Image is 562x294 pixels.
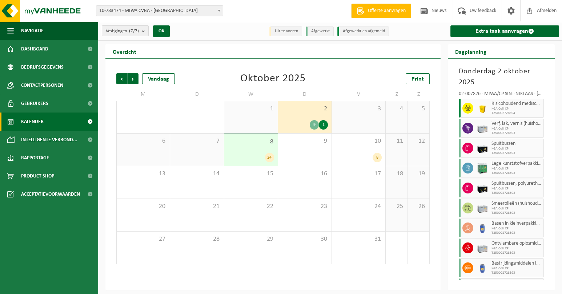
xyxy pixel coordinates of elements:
span: Verf, lak, vernis (huishoudelijk) [491,121,542,127]
span: T250002728593 [491,171,542,175]
span: 26 [412,203,426,211]
span: 1 [228,105,274,113]
span: 7 [174,137,220,145]
span: 21 [174,203,220,211]
span: KGA Colli CP [491,266,542,271]
td: Z [386,88,408,101]
div: 1 [319,120,328,130]
span: Spuitbussen [491,141,542,147]
span: Contactpersonen [21,76,63,94]
span: Kalender [21,113,44,131]
td: M [116,88,170,101]
span: KGA Colli CP [491,107,542,111]
div: Oktober 2025 [240,73,306,84]
span: 25 [389,203,404,211]
td: V [332,88,386,101]
span: 31 [336,235,382,243]
span: 5 [412,105,426,113]
span: 17 [336,170,382,178]
td: D [278,88,332,101]
span: 3 [336,105,382,113]
button: Vestigingen(7/7) [102,25,149,36]
span: Rapportage [21,149,49,167]
h3: Donderdag 2 oktober 2025 [459,66,544,88]
span: 19 [412,170,426,178]
span: 10-783474 - MIWA CVBA - SINT-NIKLAAS [96,5,223,16]
span: Product Shop [21,167,54,185]
span: 14 [174,170,220,178]
li: Afgewerkt en afgemeld [337,26,389,36]
span: KGA Colli CP [491,187,542,191]
span: Acceptatievoorwaarden [21,185,80,203]
img: PB-LB-0680-HPE-BK-11 [477,143,488,154]
span: Spuitbussen, polyurethaan (PU) [491,181,542,187]
span: 15 [228,170,274,178]
span: T250002728593 [491,131,542,135]
span: 9 [282,137,328,145]
a: Offerte aanvragen [351,4,411,18]
span: Vorige [116,73,127,84]
a: Extra taak aanvragen [450,25,559,37]
span: 18 [389,170,404,178]
span: 2 [282,105,328,113]
span: KGA Colli CP [491,246,542,251]
span: T250002728593 [491,271,542,275]
h2: Dagplanning [448,44,494,58]
span: 6 [120,137,166,145]
span: Lege kunststofverpakkingen niet recycleerbaar [491,161,542,167]
li: Afgewerkt [306,26,334,36]
span: 22 [228,203,274,211]
h2: Overzicht [105,44,144,58]
span: T250002728593 [491,191,542,195]
span: 8 [228,138,274,146]
span: 27 [120,235,166,243]
span: Volgende [128,73,139,84]
span: 29 [228,235,274,243]
span: 16 [282,170,328,178]
span: 13 [120,170,166,178]
span: Print [412,76,424,82]
span: 20 [120,203,166,211]
span: Navigatie [21,22,44,40]
span: Bedrijfsgegevens [21,58,64,76]
span: 4 [389,105,404,113]
span: 23 [282,203,328,211]
img: PB-OT-0120-HPE-00-02 [477,222,488,233]
span: 10-783474 - MIWA CVBA - SINT-NIKLAAS [96,6,223,16]
span: Smeerolieën (huishoudelijk, kleinverpakking) [491,201,542,207]
span: T250002728593 [491,211,542,215]
count: (7/7) [129,29,139,33]
span: Ontvlambare oplosmiddelen (huishoudelijk) [491,241,542,246]
span: Intelligente verbond... [21,131,77,149]
span: Bestrijdingsmiddelen inclusief schimmelwerende beschermingsmiddelen (huishoudelijk) [491,261,542,266]
div: 9 [310,120,319,130]
span: T250002728593 [491,251,542,255]
span: Gebruikers [21,94,48,113]
td: Z [408,88,430,101]
span: 10 [336,137,382,145]
a: Print [406,73,430,84]
span: Dashboard [21,40,48,58]
span: 12 [412,137,426,145]
img: PB-LB-0680-HPE-GY-11 [477,123,488,134]
span: Risicohoudend medisch afval [491,101,542,107]
img: PB-OT-0120-HPE-00-02 [477,262,488,273]
span: Vestigingen [106,26,139,37]
div: 02-007826 - MIWA/CP SINT-NIKLAAS - [GEOGRAPHIC_DATA] [459,91,544,99]
span: 24 [336,203,382,211]
span: 11 [389,137,404,145]
td: W [224,88,278,101]
span: KGA Colli CP [491,147,542,151]
div: 8 [373,153,382,162]
li: Uit te voeren [269,26,302,36]
span: 28 [174,235,220,243]
span: T250002728593 [491,151,542,155]
span: KGA Colli CP [491,127,542,131]
img: PB-LB-0680-HPE-GY-11 [477,242,488,253]
span: KGA Colli CP [491,167,542,171]
span: T250002728594 [491,111,542,115]
span: Offerte aanvragen [366,7,408,15]
td: D [170,88,224,101]
button: OK [153,25,170,37]
span: Basen in kleinverpakking (huishoudelijk) [491,221,542,226]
